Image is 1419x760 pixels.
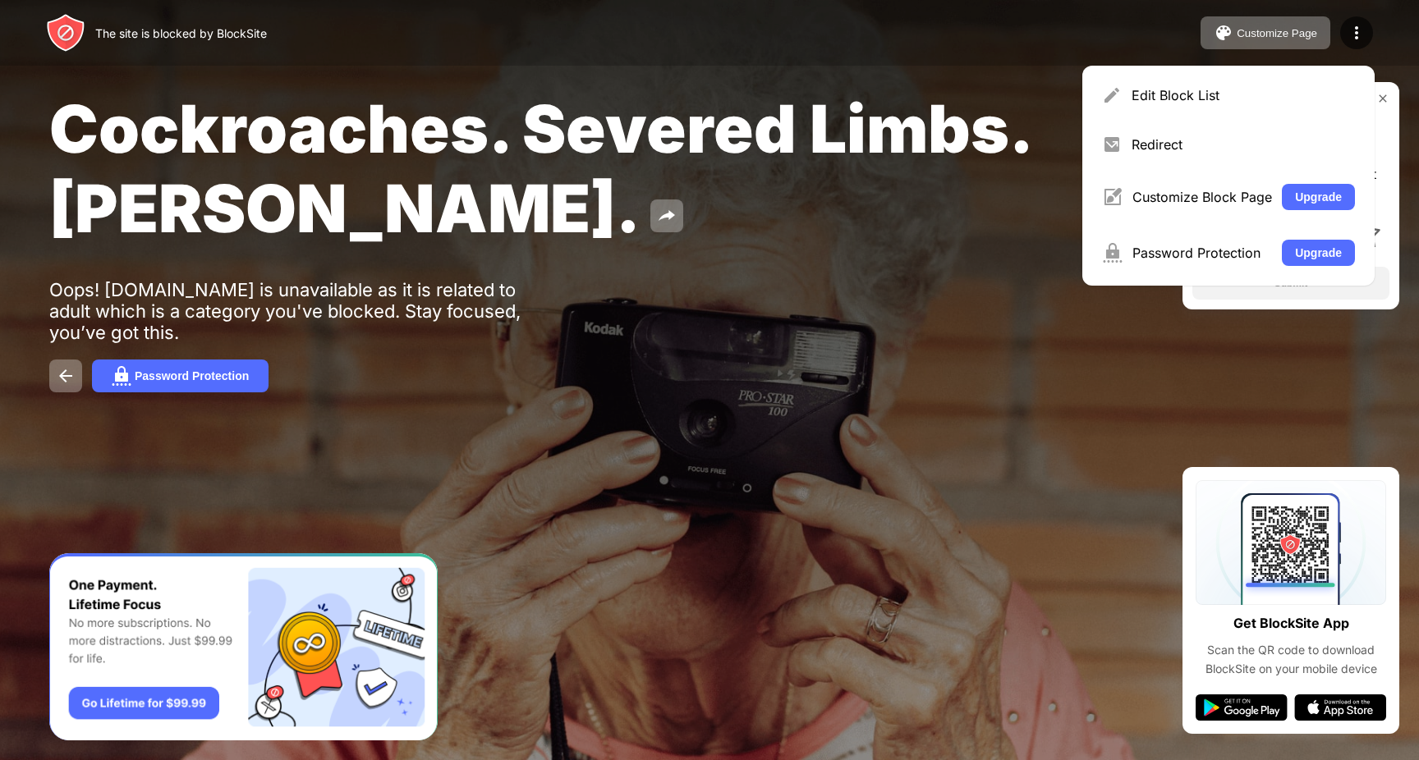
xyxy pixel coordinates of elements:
img: menu-customize.svg [1102,187,1123,207]
div: Edit Block List [1132,87,1355,103]
img: password.svg [112,366,131,386]
img: menu-icon.svg [1347,23,1366,43]
div: Get BlockSite App [1233,611,1349,635]
button: Upgrade [1282,184,1355,210]
div: Password Protection [1132,245,1272,261]
span: Cockroaches. Severed Limbs. [PERSON_NAME]. [49,89,1030,248]
img: google-play.svg [1196,694,1288,721]
img: menu-password.svg [1102,243,1123,263]
div: Customize Page [1237,27,1317,39]
iframe: Banner [49,553,438,741]
img: back.svg [56,366,76,386]
img: app-store.svg [1294,694,1386,721]
button: Upgrade [1282,240,1355,266]
div: Scan the QR code to download BlockSite on your mobile device [1196,641,1386,678]
img: menu-redirect.svg [1102,135,1122,154]
div: Redirect [1132,136,1355,153]
img: header-logo.svg [46,13,85,53]
img: share.svg [657,206,677,226]
img: pallet.svg [1214,23,1233,43]
button: Password Protection [92,359,269,392]
button: Customize Page [1201,16,1330,49]
div: Customize Block Page [1132,189,1272,205]
img: rate-us-close.svg [1376,92,1389,105]
div: Oops! [DOMAIN_NAME] is unavailable as it is related to adult which is a category you've blocked. ... [49,279,557,343]
div: The site is blocked by BlockSite [95,26,267,40]
img: menu-pencil.svg [1102,85,1122,105]
div: Password Protection [135,369,249,382]
img: qrcode.svg [1196,480,1386,605]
